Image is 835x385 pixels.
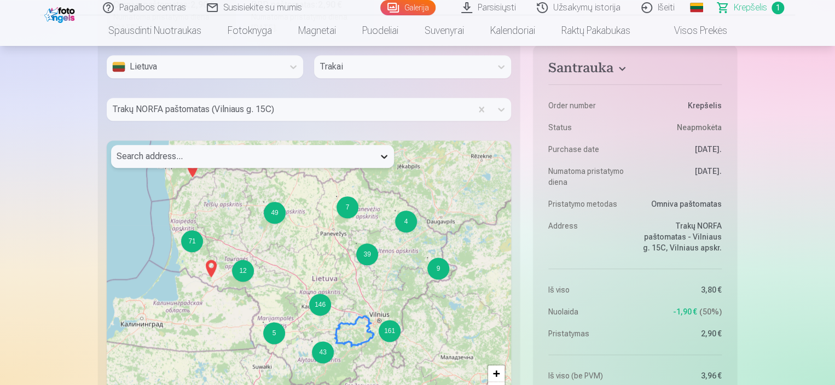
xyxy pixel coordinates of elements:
[395,210,396,211] div: 4
[548,122,630,133] dt: Status
[232,260,254,282] div: 12
[643,15,740,46] a: Visos prekės
[548,166,630,188] dt: Numatoma pristatymo diena
[427,258,449,279] div: 9
[311,341,312,342] div: 43
[264,202,286,224] div: 49
[336,196,337,197] div: 7
[548,370,630,381] dt: Iš viso (be PVM)
[214,15,285,46] a: Fotoknyga
[285,15,349,46] a: Magnetai
[548,60,722,80] button: Santrauka
[772,2,784,14] span: 1
[640,284,722,295] dd: 3,80 €
[640,370,722,381] dd: 3,96 €
[263,322,285,344] div: 5
[734,1,767,14] span: Krepšelis
[640,220,722,253] dd: Trakų NORFA paštomatas - Vilniaus g. 15C, Vilniaus apskr.
[395,211,417,232] div: 4
[411,15,477,46] a: Suvenyrai
[640,199,722,209] dd: Omniva paštomatas
[548,144,630,155] dt: Purchase date
[309,293,310,294] div: 146
[548,328,630,339] dt: Pristatymas
[263,322,264,323] div: 5
[488,365,505,382] a: Zoom in
[427,257,428,258] div: 9
[184,155,201,182] img: Marker
[640,144,722,155] dd: [DATE].
[379,320,401,342] div: 161
[548,220,630,253] dt: Address
[677,122,722,133] span: Neapmokėta
[548,15,643,46] a: Raktų pakabukas
[112,60,278,73] div: Lietuva
[181,230,182,231] div: 71
[548,306,630,317] dt: Nuolaida
[493,366,500,380] span: +
[356,243,357,244] div: 39
[640,328,722,339] dd: 2,90 €
[378,319,379,320] div: 161
[673,306,697,317] span: -1,90 €
[202,255,220,282] img: Marker
[349,15,411,46] a: Puodeliai
[263,201,264,202] div: 49
[548,100,630,111] dt: Order number
[231,259,233,260] div: 12
[312,341,334,363] div: 43
[309,294,331,316] div: 146
[640,166,722,188] dd: [DATE].
[640,100,722,111] dd: Krepšelis
[699,306,722,317] span: 50 %
[95,15,214,46] a: Spausdinti nuotraukas
[548,284,630,295] dt: Iš viso
[477,15,548,46] a: Kalendoriai
[181,230,203,252] div: 71
[337,196,358,218] div: 7
[44,4,78,23] img: /fa2
[356,243,378,265] div: 39
[548,199,630,209] dt: Pristatymo metodas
